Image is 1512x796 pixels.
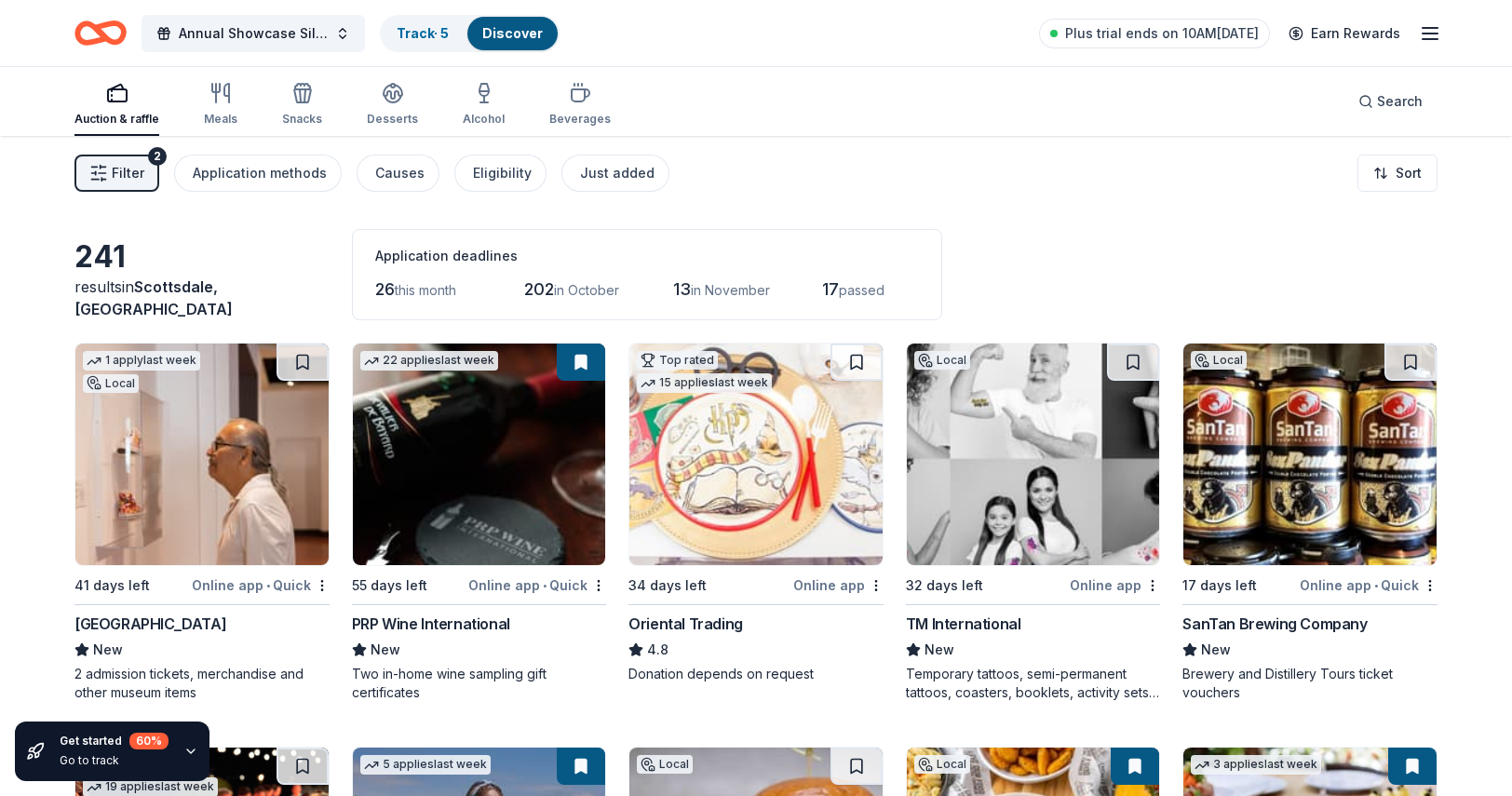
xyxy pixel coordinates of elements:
[395,282,456,298] span: this month
[1357,155,1438,192] button: Sort
[1191,755,1321,775] div: 3 applies last week
[822,279,839,299] span: 17
[112,162,144,184] span: Filter
[74,11,127,55] a: Home
[282,74,322,136] button: Snacks
[367,74,418,136] button: Desserts
[360,351,498,371] div: 22 applies last week
[914,755,970,774] div: Local
[473,162,532,184] div: Eligibility
[1343,83,1438,120] button: Search
[74,343,330,702] a: Image for Heard Museum1 applylast weekLocal41 days leftOnline app•Quick[GEOGRAPHIC_DATA]New2 admi...
[179,22,328,45] span: Annual Showcase Silent Auction
[74,155,159,192] button: Filter2
[282,112,322,127] div: Snacks
[549,112,611,127] div: Beverages
[352,343,607,702] a: Image for PRP Wine International22 applieslast week55 days leftOnline app•QuickPRP Wine Internati...
[463,74,505,136] button: Alcohol
[543,578,547,593] span: •
[647,639,668,661] span: 4.8
[74,238,330,276] div: 241
[74,74,159,136] button: Auction & raffle
[1182,574,1257,597] div: 17 days left
[463,112,505,127] div: Alcohol
[74,112,159,127] div: Auction & raffle
[1065,22,1259,45] span: Plus trial ends on 10AM[DATE]
[174,155,342,192] button: Application methods
[524,279,554,299] span: 202
[1182,665,1438,702] div: Brewery and Distillery Tours ticket vouchers
[1396,162,1422,184] span: Sort
[204,74,237,136] button: Meals
[906,665,1161,702] div: Temporary tattoos, semi-permanent tattoos, coasters, booklets, activity sets, scratchers, ColorUp...
[60,733,169,749] div: Get started
[628,613,743,635] div: Oriental Trading
[129,733,169,749] div: 60 %
[371,639,400,661] span: New
[193,162,327,184] div: Application methods
[1374,578,1378,593] span: •
[74,665,330,702] div: 2 admission tickets, merchandise and other museum items
[192,573,330,597] div: Online app Quick
[1070,573,1160,597] div: Online app
[673,279,691,299] span: 13
[1201,639,1231,661] span: New
[839,282,884,298] span: passed
[580,162,655,184] div: Just added
[454,155,547,192] button: Eligibility
[83,351,200,371] div: 1 apply last week
[60,753,169,768] div: Go to track
[1191,351,1247,370] div: Local
[1183,344,1437,565] img: Image for SanTan Brewing Company
[375,162,425,184] div: Causes
[148,147,167,166] div: 2
[549,74,611,136] button: Beverages
[628,574,707,597] div: 34 days left
[142,15,365,52] button: Annual Showcase Silent Auction
[907,344,1160,565] img: Image for TM International
[906,613,1021,635] div: TM International
[204,112,237,127] div: Meals
[74,276,330,320] div: results
[628,665,884,683] div: Donation depends on request
[83,374,139,393] div: Local
[75,344,329,565] img: Image for Heard Museum
[1039,19,1270,48] a: Plus trial ends on 10AM[DATE]
[906,343,1161,702] a: Image for TM InternationalLocal32 days leftOnline appTM InternationalNewTemporary tattoos, semi-p...
[554,282,619,298] span: in October
[397,25,449,41] a: Track· 5
[628,343,884,683] a: Image for Oriental TradingTop rated15 applieslast week34 days leftOnline appOriental Trading4.8Do...
[74,574,150,597] div: 41 days left
[375,279,395,299] span: 26
[375,245,919,267] div: Application deadlines
[352,613,510,635] div: PRP Wine International
[1300,573,1438,597] div: Online app Quick
[93,639,123,661] span: New
[352,665,607,702] div: Two in-home wine sampling gift certificates
[266,578,270,593] span: •
[561,155,669,192] button: Just added
[1182,343,1438,702] a: Image for SanTan Brewing CompanyLocal17 days leftOnline app•QuickSanTan Brewing CompanyNewBrewery...
[637,755,693,774] div: Local
[629,344,883,565] img: Image for Oriental Trading
[925,639,954,661] span: New
[691,282,770,298] span: in November
[74,613,226,635] div: [GEOGRAPHIC_DATA]
[380,15,560,52] button: Track· 5Discover
[637,373,772,393] div: 15 applies last week
[367,112,418,127] div: Desserts
[357,155,439,192] button: Causes
[1182,613,1367,635] div: SanTan Brewing Company
[906,574,983,597] div: 32 days left
[793,573,884,597] div: Online app
[914,351,970,370] div: Local
[1377,90,1423,113] span: Search
[74,277,233,318] span: in
[637,351,718,370] div: Top rated
[468,573,606,597] div: Online app Quick
[482,25,543,41] a: Discover
[360,755,491,775] div: 5 applies last week
[352,574,427,597] div: 55 days left
[353,344,606,565] img: Image for PRP Wine International
[1277,17,1411,50] a: Earn Rewards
